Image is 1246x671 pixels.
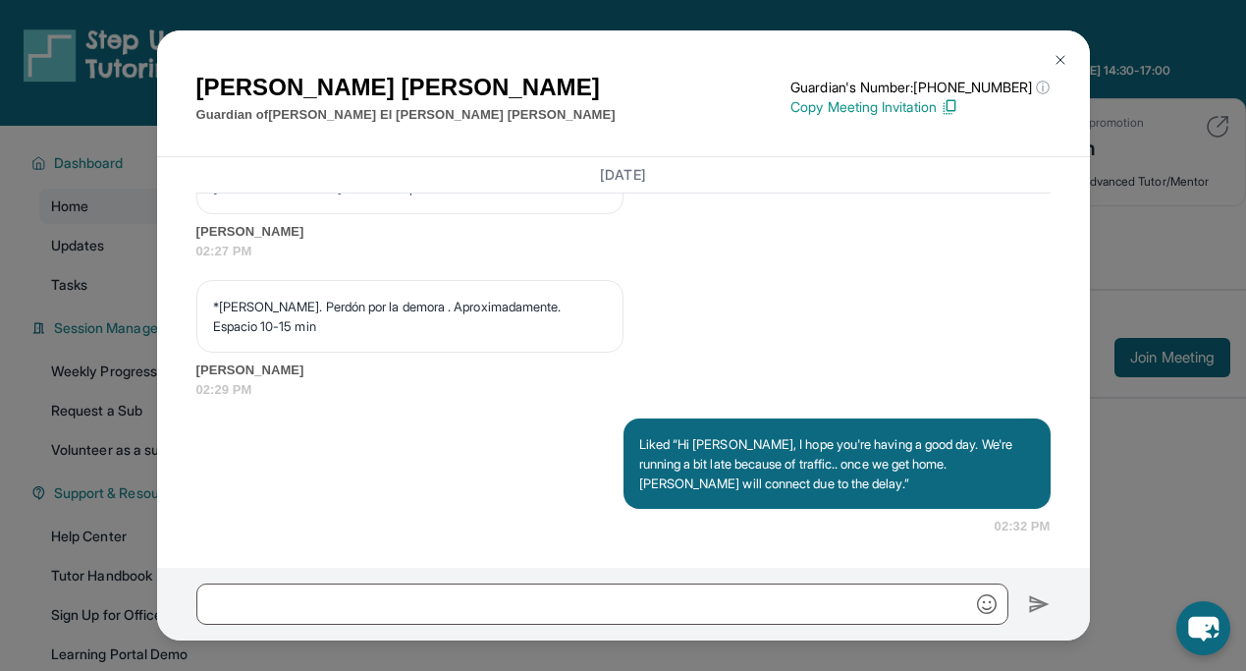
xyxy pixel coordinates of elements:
[196,380,1051,400] span: 02:29 PM
[1053,52,1068,68] img: Close Icon
[196,222,1051,242] span: [PERSON_NAME]
[995,517,1051,536] span: 02:32 PM
[196,105,616,125] p: Guardian of [PERSON_NAME] El [PERSON_NAME] [PERSON_NAME]
[196,361,1051,380] span: [PERSON_NAME]
[941,98,958,116] img: Copy Icon
[1028,592,1051,616] img: Send icon
[1176,601,1230,655] button: chat-button
[196,242,1051,261] span: 02:27 PM
[790,97,1050,117] p: Copy Meeting Invitation
[196,70,616,105] h1: [PERSON_NAME] [PERSON_NAME]
[1036,78,1050,97] span: ⓘ
[196,165,1051,185] h3: [DATE]
[977,594,997,614] img: Emoji
[790,78,1050,97] p: Guardian's Number: [PHONE_NUMBER]
[639,434,1035,493] p: Liked “Hi [PERSON_NAME], I hope you're having a good day. We're running a bit late because of tra...
[213,297,607,336] p: *[PERSON_NAME]. Perdón por la demora . Aproximadamente. Espacio 10-15 min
